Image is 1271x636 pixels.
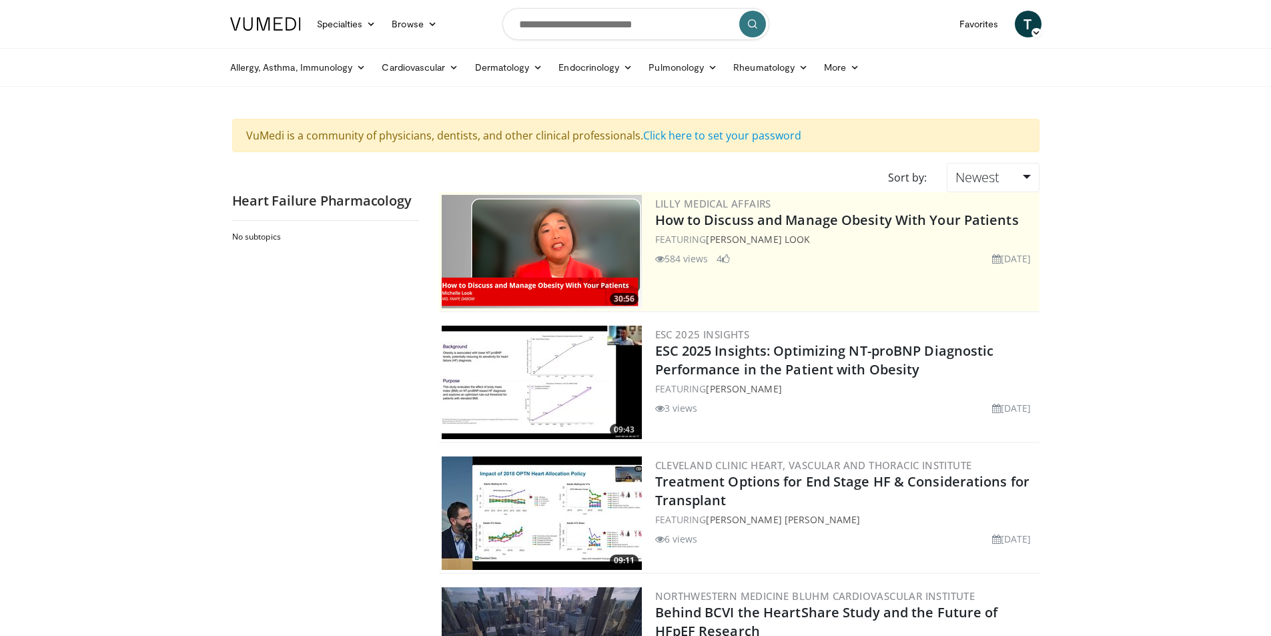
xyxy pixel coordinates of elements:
[610,555,639,567] span: 09:11
[951,11,1007,37] a: Favorites
[655,532,698,546] li: 6 views
[816,54,867,81] a: More
[655,401,698,415] li: 3 views
[442,326,642,439] a: 09:43
[717,252,730,266] li: 4
[655,589,975,603] a: Northwestern Medicine Bluhm Cardiovascular Institute
[374,54,466,81] a: Cardiovascular
[222,54,374,81] a: Allergy, Asthma, Immunology
[643,128,801,143] a: Click here to set your password
[655,197,771,210] a: Lilly Medical Affairs
[655,232,1037,246] div: FEATURING
[442,195,642,308] a: 30:56
[442,456,642,570] img: 278fbd84-1c2d-48f1-a06f-90228ebb3c46.300x170_q85_crop-smart_upscale.jpg
[641,54,725,81] a: Pulmonology
[467,54,551,81] a: Dermatology
[655,458,972,472] a: Cleveland Clinic Heart, Vascular and Thoracic Institute
[232,119,1039,152] div: VuMedi is a community of physicians, dentists, and other clinical professionals.
[655,328,750,341] a: ESC 2025 Insights
[550,54,641,81] a: Endocrinology
[706,382,781,395] a: [PERSON_NAME]
[442,195,642,308] img: c98a6a29-1ea0-4bd5-8cf5-4d1e188984a7.png.300x170_q85_crop-smart_upscale.png
[610,293,639,305] span: 30:56
[706,233,810,246] a: [PERSON_NAME] Look
[610,424,639,436] span: 09:43
[502,8,769,40] input: Search topics, interventions
[655,382,1037,396] div: FEATURING
[947,163,1039,192] a: Newest
[230,17,301,31] img: VuMedi Logo
[955,168,999,186] span: Newest
[655,211,1019,229] a: How to Discuss and Manage Obesity With Your Patients
[655,252,709,266] li: 584 views
[442,326,642,439] img: c5111877-142e-4a19-9dce-dfa054a259d1.300x170_q85_crop-smart_upscale.jpg
[878,163,937,192] div: Sort by:
[232,192,419,210] h2: Heart Failure Pharmacology
[992,532,1031,546] li: [DATE]
[992,401,1031,415] li: [DATE]
[442,456,642,570] a: 09:11
[309,11,384,37] a: Specialties
[706,513,860,526] a: [PERSON_NAME] [PERSON_NAME]
[725,54,816,81] a: Rheumatology
[232,232,416,242] h2: No subtopics
[655,342,994,378] a: ESC 2025 Insights: Optimizing NT-proBNP Diagnostic Performance in the Patient with Obesity
[655,513,1037,527] div: FEATURING
[992,252,1031,266] li: [DATE]
[1015,11,1041,37] a: T
[655,472,1030,509] a: Treatment Options for End Stage HF & Considerations for Transplant
[384,11,445,37] a: Browse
